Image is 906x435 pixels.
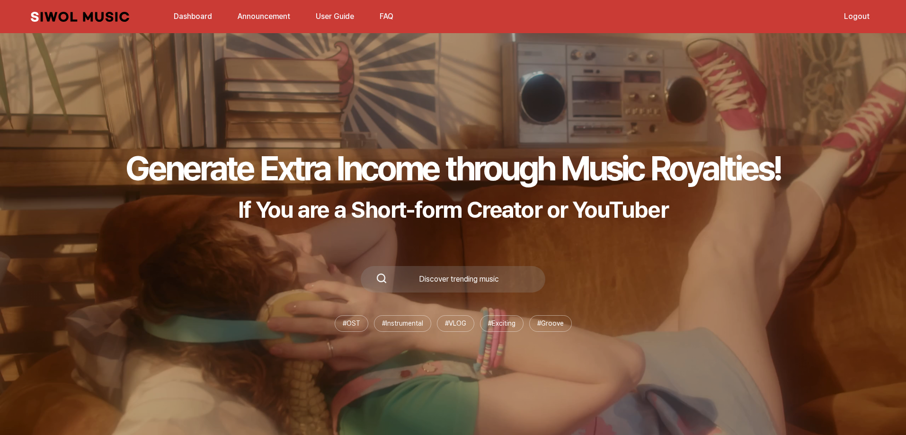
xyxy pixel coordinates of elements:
h1: Generate Extra Income through Music Royalties! [125,148,781,188]
li: # OST [335,315,368,332]
p: If You are a Short-form Creator or YouTuber [125,196,781,223]
li: # Instrumental [374,315,431,332]
a: Announcement [232,6,296,27]
li: # Exciting [480,315,524,332]
button: FAQ [374,5,399,28]
li: # Groove [529,315,572,332]
a: Dashboard [168,6,218,27]
a: User Guide [310,6,360,27]
div: Discover trending music [387,275,530,283]
li: # VLOG [437,315,474,332]
a: Logout [838,6,875,27]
